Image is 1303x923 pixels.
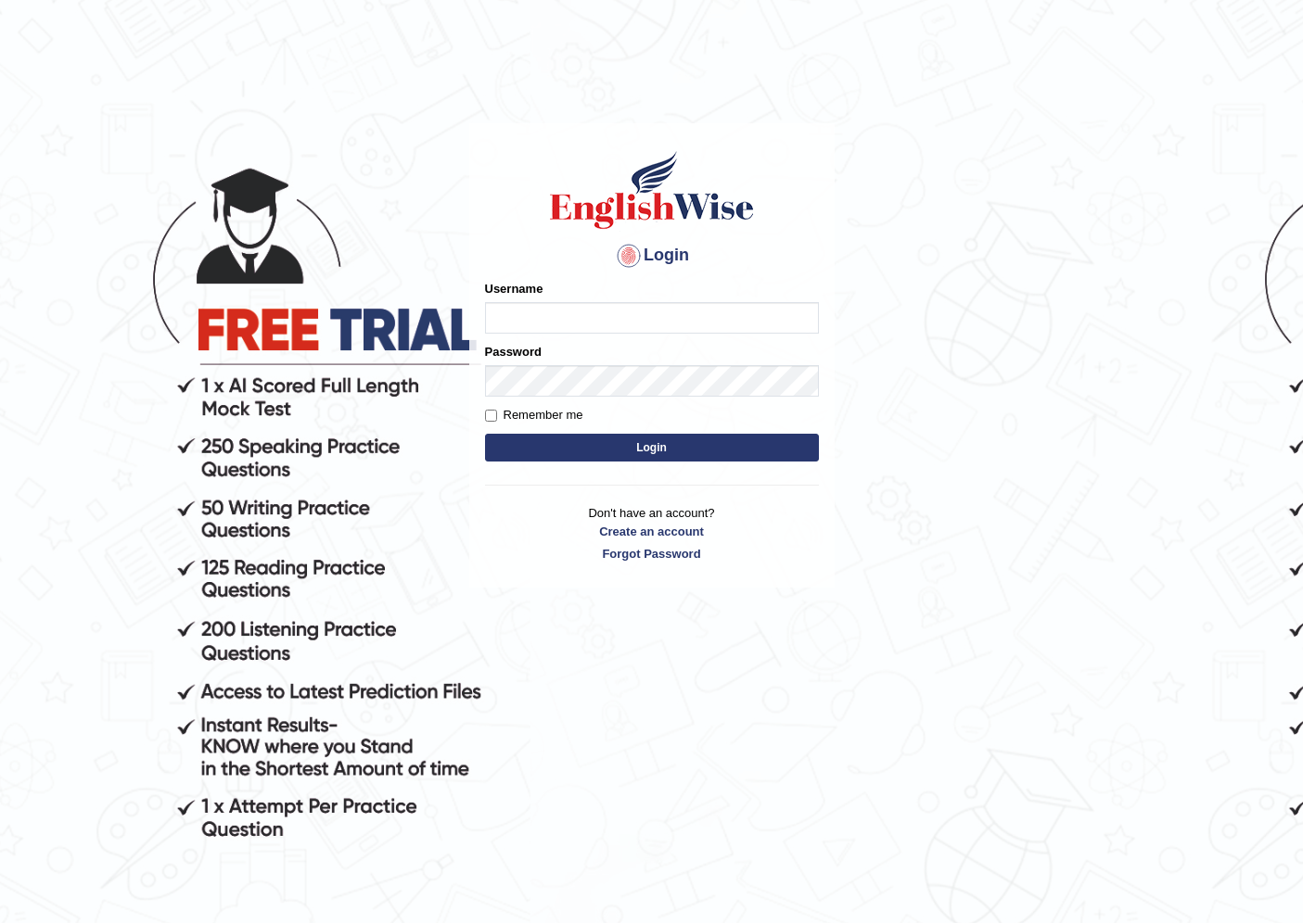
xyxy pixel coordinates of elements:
[485,504,819,562] p: Don't have an account?
[485,241,819,271] h4: Login
[485,523,819,540] a: Create an account
[485,406,583,424] label: Remember me
[485,545,819,563] a: Forgot Password
[546,148,758,232] img: Logo of English Wise sign in for intelligent practice with AI
[485,410,497,422] input: Remember me
[485,434,819,461] button: Login
[485,343,542,360] label: Password
[485,280,543,297] label: Username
